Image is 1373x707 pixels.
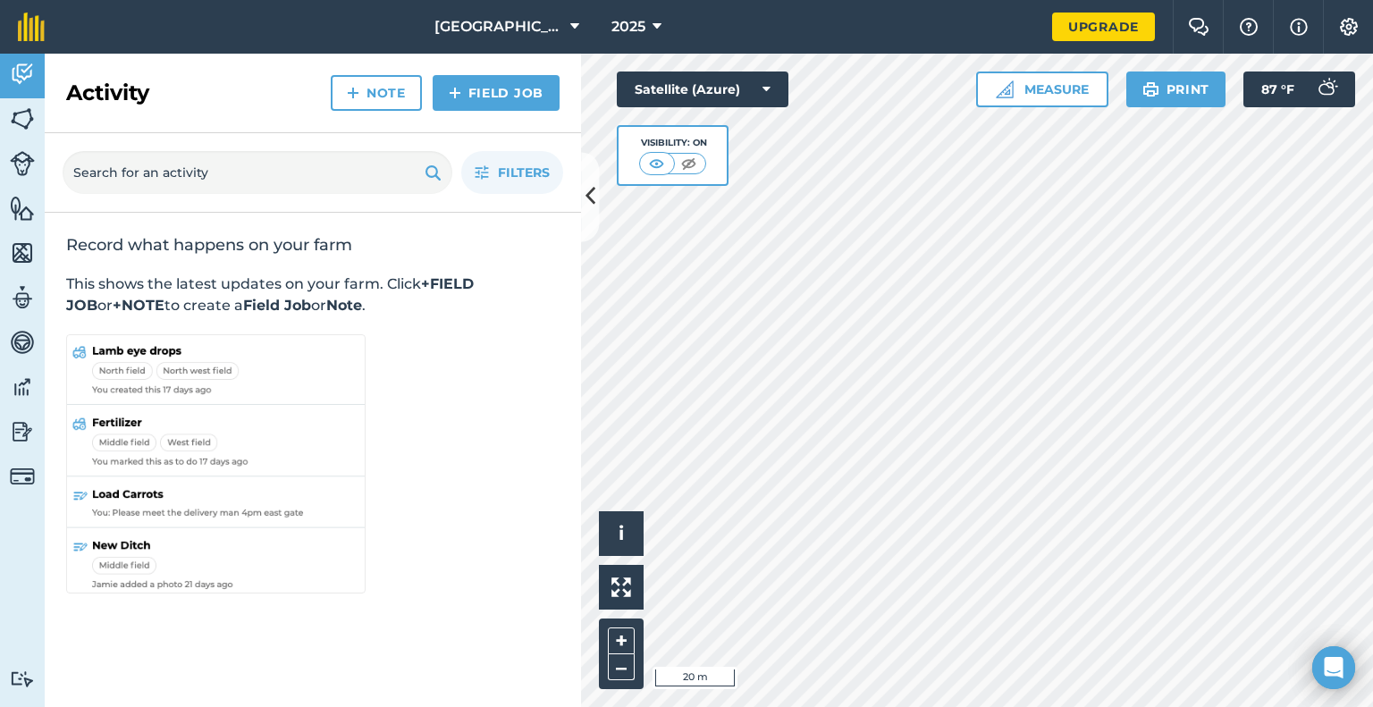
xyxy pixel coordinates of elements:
img: svg+xml;base64,PD94bWwgdmVyc2lvbj0iMS4wIiBlbmNvZGluZz0idXRmLTgiPz4KPCEtLSBHZW5lcmF0b3I6IEFkb2JlIE... [10,374,35,400]
img: A question mark icon [1238,18,1259,36]
img: svg+xml;base64,PD94bWwgdmVyc2lvbj0iMS4wIiBlbmNvZGluZz0idXRmLTgiPz4KPCEtLSBHZW5lcmF0b3I6IEFkb2JlIE... [10,329,35,356]
strong: Note [326,297,362,314]
img: svg+xml;base64,PD94bWwgdmVyc2lvbj0iMS4wIiBlbmNvZGluZz0idXRmLTgiPz4KPCEtLSBHZW5lcmF0b3I6IEFkb2JlIE... [10,61,35,88]
span: i [619,522,624,544]
img: svg+xml;base64,PHN2ZyB4bWxucz0iaHR0cDovL3d3dy53My5vcmcvMjAwMC9zdmciIHdpZHRoPSIxOSIgaGVpZ2h0PSIyNC... [425,162,442,183]
img: Ruler icon [996,80,1014,98]
img: svg+xml;base64,PHN2ZyB4bWxucz0iaHR0cDovL3d3dy53My5vcmcvMjAwMC9zdmciIHdpZHRoPSI1NiIgaGVpZ2h0PSI2MC... [10,195,35,222]
button: 87 °F [1243,72,1355,107]
img: svg+xml;base64,PD94bWwgdmVyc2lvbj0iMS4wIiBlbmNvZGluZz0idXRmLTgiPz4KPCEtLSBHZW5lcmF0b3I6IEFkb2JlIE... [10,670,35,687]
button: – [608,654,635,680]
img: fieldmargin Logo [18,13,45,41]
button: i [599,511,644,556]
input: Search for an activity [63,151,452,194]
div: Open Intercom Messenger [1312,646,1355,689]
a: Note [331,75,422,111]
img: svg+xml;base64,PHN2ZyB4bWxucz0iaHR0cDovL3d3dy53My5vcmcvMjAwMC9zdmciIHdpZHRoPSIxNCIgaGVpZ2h0PSIyNC... [449,82,461,104]
span: Filters [498,163,550,182]
img: svg+xml;base64,PHN2ZyB4bWxucz0iaHR0cDovL3d3dy53My5vcmcvMjAwMC9zdmciIHdpZHRoPSI1NiIgaGVpZ2h0PSI2MC... [10,240,35,266]
span: 2025 [611,16,645,38]
h2: Activity [66,79,149,107]
img: svg+xml;base64,PHN2ZyB4bWxucz0iaHR0cDovL3d3dy53My5vcmcvMjAwMC9zdmciIHdpZHRoPSIxOSIgaGVpZ2h0PSIyNC... [1142,79,1159,100]
button: Print [1126,72,1226,107]
img: svg+xml;base64,PD94bWwgdmVyc2lvbj0iMS4wIiBlbmNvZGluZz0idXRmLTgiPz4KPCEtLSBHZW5lcmF0b3I6IEFkb2JlIE... [10,464,35,489]
span: [GEOGRAPHIC_DATA] [434,16,563,38]
a: Upgrade [1052,13,1155,41]
button: Filters [461,151,563,194]
button: Satellite (Azure) [617,72,788,107]
img: svg+xml;base64,PHN2ZyB4bWxucz0iaHR0cDovL3d3dy53My5vcmcvMjAwMC9zdmciIHdpZHRoPSI1MCIgaGVpZ2h0PSI0MC... [678,155,700,173]
p: This shows the latest updates on your farm. Click or to create a or . [66,274,560,316]
button: + [608,627,635,654]
img: svg+xml;base64,PD94bWwgdmVyc2lvbj0iMS4wIiBlbmNvZGluZz0idXRmLTgiPz4KPCEtLSBHZW5lcmF0b3I6IEFkb2JlIE... [10,151,35,176]
div: Visibility: On [639,136,707,150]
img: svg+xml;base64,PD94bWwgdmVyc2lvbj0iMS4wIiBlbmNvZGluZz0idXRmLTgiPz4KPCEtLSBHZW5lcmF0b3I6IEFkb2JlIE... [10,284,35,311]
img: svg+xml;base64,PD94bWwgdmVyc2lvbj0iMS4wIiBlbmNvZGluZz0idXRmLTgiPz4KPCEtLSBHZW5lcmF0b3I6IEFkb2JlIE... [1309,72,1344,107]
strong: Field Job [243,297,311,314]
a: Field Job [433,75,560,111]
img: svg+xml;base64,PD94bWwgdmVyc2lvbj0iMS4wIiBlbmNvZGluZz0idXRmLTgiPz4KPCEtLSBHZW5lcmF0b3I6IEFkb2JlIE... [10,418,35,445]
h2: Record what happens on your farm [66,234,560,256]
img: svg+xml;base64,PHN2ZyB4bWxucz0iaHR0cDovL3d3dy53My5vcmcvMjAwMC9zdmciIHdpZHRoPSI1MCIgaGVpZ2h0PSI0MC... [645,155,668,173]
button: Measure [976,72,1108,107]
span: 87 ° F [1261,72,1294,107]
img: svg+xml;base64,PHN2ZyB4bWxucz0iaHR0cDovL3d3dy53My5vcmcvMjAwMC9zdmciIHdpZHRoPSIxNyIgaGVpZ2h0PSIxNy... [1290,16,1308,38]
img: svg+xml;base64,PHN2ZyB4bWxucz0iaHR0cDovL3d3dy53My5vcmcvMjAwMC9zdmciIHdpZHRoPSI1NiIgaGVpZ2h0PSI2MC... [10,105,35,132]
img: Four arrows, one pointing top left, one top right, one bottom right and the last bottom left [611,577,631,597]
img: svg+xml;base64,PHN2ZyB4bWxucz0iaHR0cDovL3d3dy53My5vcmcvMjAwMC9zdmciIHdpZHRoPSIxNCIgaGVpZ2h0PSIyNC... [347,82,359,104]
strong: +NOTE [113,297,164,314]
img: Two speech bubbles overlapping with the left bubble in the forefront [1188,18,1209,36]
img: A cog icon [1338,18,1360,36]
